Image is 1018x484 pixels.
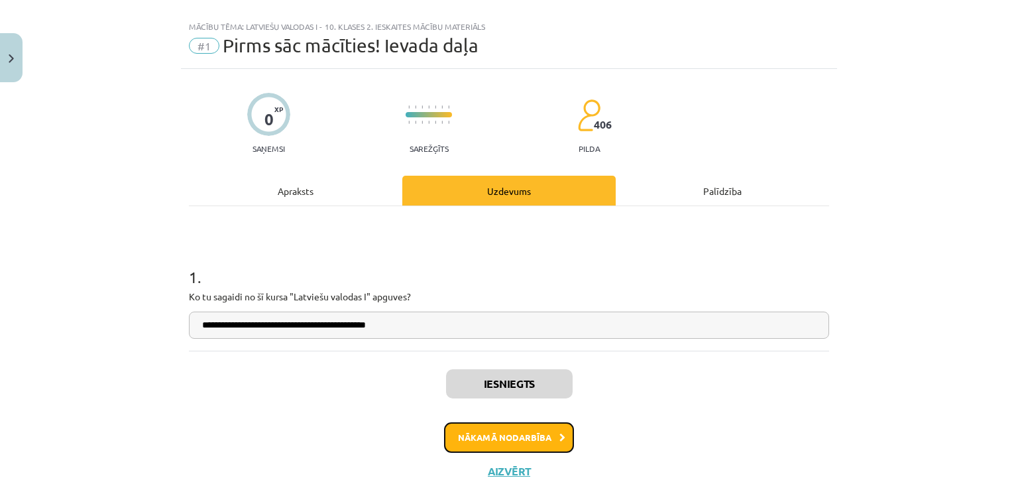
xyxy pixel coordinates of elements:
p: Saņemsi [247,144,290,153]
span: 406 [594,119,612,131]
p: pilda [579,144,600,153]
div: Apraksts [189,176,402,206]
img: icon-short-line-57e1e144782c952c97e751825c79c345078a6d821885a25fce030b3d8c18986b.svg [435,105,436,109]
span: Pirms sāc mācīties! Ievada daļa [223,34,479,56]
p: Ko tu sagaidi no šī kursa "Latviešu valodas I" apguves? [189,290,829,304]
button: Iesniegts [446,369,573,398]
button: Nākamā nodarbība [444,422,574,453]
span: #1 [189,38,219,54]
div: Palīdzība [616,176,829,206]
img: icon-short-line-57e1e144782c952c97e751825c79c345078a6d821885a25fce030b3d8c18986b.svg [441,105,443,109]
div: Mācību tēma: Latviešu valodas i - 10. klases 2. ieskaites mācību materiāls [189,22,829,31]
h1: 1 . [189,245,829,286]
img: icon-short-line-57e1e144782c952c97e751825c79c345078a6d821885a25fce030b3d8c18986b.svg [415,121,416,124]
img: icon-short-line-57e1e144782c952c97e751825c79c345078a6d821885a25fce030b3d8c18986b.svg [428,121,429,124]
p: Sarežģīts [410,144,449,153]
div: 0 [264,110,274,129]
img: icon-short-line-57e1e144782c952c97e751825c79c345078a6d821885a25fce030b3d8c18986b.svg [422,121,423,124]
img: icon-short-line-57e1e144782c952c97e751825c79c345078a6d821885a25fce030b3d8c18986b.svg [408,105,410,109]
img: icon-short-line-57e1e144782c952c97e751825c79c345078a6d821885a25fce030b3d8c18986b.svg [422,105,423,109]
span: XP [274,105,283,113]
img: students-c634bb4e5e11cddfef0936a35e636f08e4e9abd3cc4e673bd6f9a4125e45ecb1.svg [577,99,600,132]
img: icon-short-line-57e1e144782c952c97e751825c79c345078a6d821885a25fce030b3d8c18986b.svg [441,121,443,124]
img: icon-short-line-57e1e144782c952c97e751825c79c345078a6d821885a25fce030b3d8c18986b.svg [448,105,449,109]
img: icon-short-line-57e1e144782c952c97e751825c79c345078a6d821885a25fce030b3d8c18986b.svg [415,105,416,109]
img: icon-short-line-57e1e144782c952c97e751825c79c345078a6d821885a25fce030b3d8c18986b.svg [428,105,429,109]
img: icon-short-line-57e1e144782c952c97e751825c79c345078a6d821885a25fce030b3d8c18986b.svg [408,121,410,124]
div: Uzdevums [402,176,616,206]
button: Aizvērt [484,465,534,478]
img: icon-short-line-57e1e144782c952c97e751825c79c345078a6d821885a25fce030b3d8c18986b.svg [435,121,436,124]
img: icon-short-line-57e1e144782c952c97e751825c79c345078a6d821885a25fce030b3d8c18986b.svg [448,121,449,124]
img: icon-close-lesson-0947bae3869378f0d4975bcd49f059093ad1ed9edebbc8119c70593378902aed.svg [9,54,14,63]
